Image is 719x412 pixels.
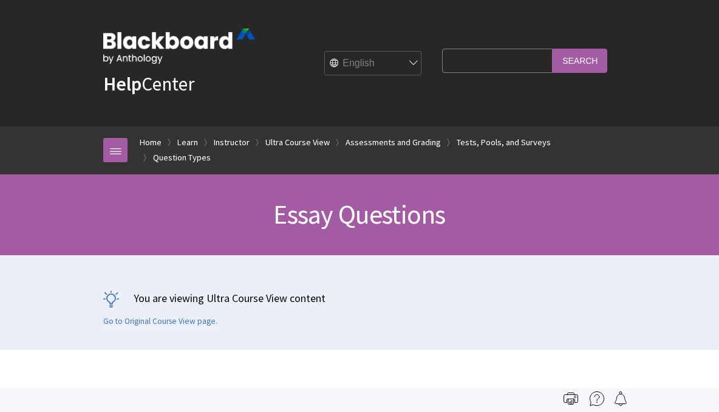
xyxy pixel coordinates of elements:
img: Blackboard by Anthology [103,29,255,64]
select: Site Language Selector [325,52,422,76]
img: More help [590,391,604,406]
a: Home [140,135,162,150]
span: Essay Questions [273,197,445,231]
a: HelpCenter [103,72,194,96]
p: You are viewing Ultra Course View content [103,290,616,306]
a: Go to Original Course View page. [103,316,217,327]
img: Follow this page [613,391,628,406]
a: Ultra Course View [265,135,330,150]
strong: Help [103,72,141,96]
a: Instructor [214,135,250,150]
a: Learn [177,135,198,150]
input: Search [553,49,607,72]
img: Print [564,391,578,406]
a: Assessments and Grading [346,135,441,150]
a: Tests, Pools, and Surveys [457,135,551,150]
a: Question Types [153,150,211,165]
